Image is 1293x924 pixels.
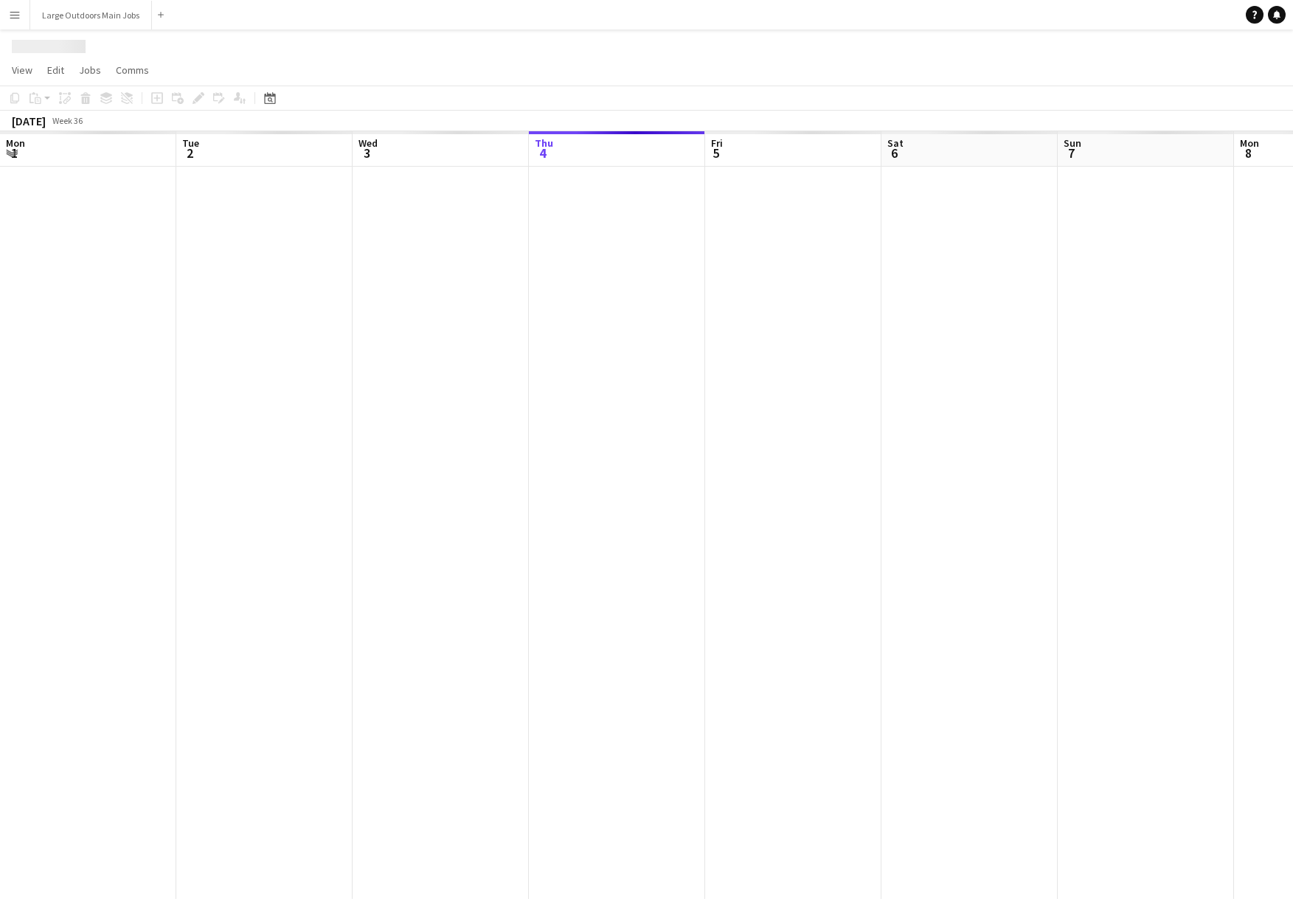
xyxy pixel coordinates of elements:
span: Jobs [79,63,101,77]
span: Comms [116,63,149,77]
span: 4 [533,145,553,161]
span: Sat [887,136,904,150]
a: Jobs [73,60,107,80]
span: 2 [180,145,199,161]
a: Comms [110,60,155,80]
span: Mon [1240,136,1259,150]
div: [DATE] [12,114,46,128]
span: 7 [1061,145,1081,161]
span: Mon [6,136,25,150]
span: View [12,63,32,77]
a: Edit [41,60,70,80]
span: 8 [1238,145,1259,161]
a: View [6,60,38,80]
span: Week 36 [49,115,86,126]
span: Thu [535,136,553,150]
span: 3 [356,145,378,161]
span: 5 [709,145,723,161]
button: Large Outdoors Main Jobs [30,1,152,29]
span: Fri [711,136,723,150]
span: 1 [4,145,25,161]
span: Edit [47,63,64,77]
span: Tue [182,136,199,150]
span: 6 [885,145,904,161]
span: Sun [1064,136,1081,150]
span: Wed [358,136,378,150]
